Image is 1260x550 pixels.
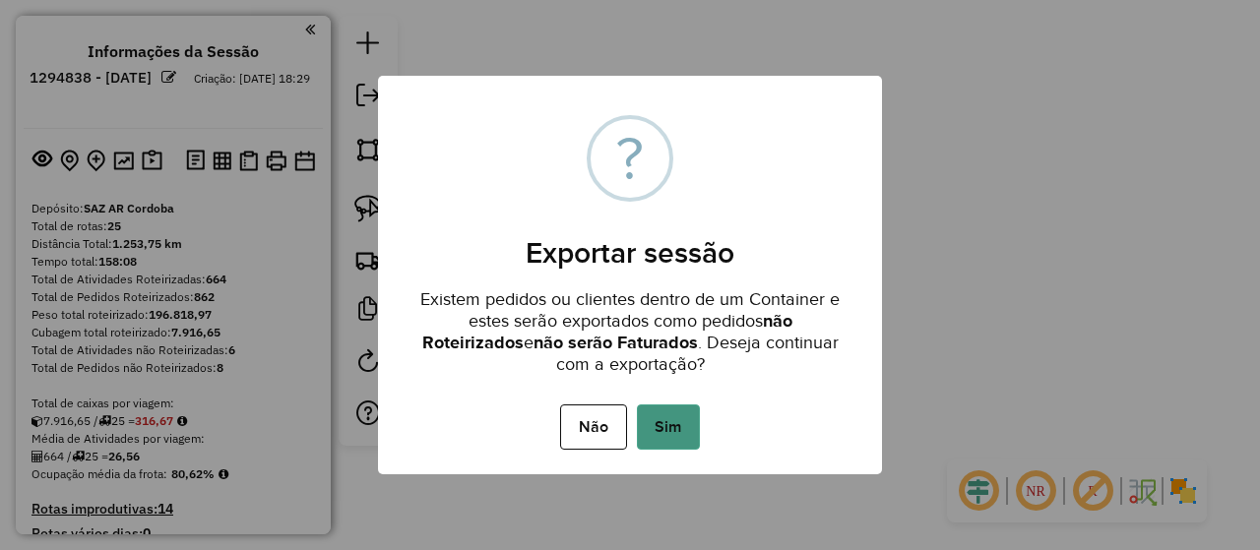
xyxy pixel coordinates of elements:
[534,333,698,352] strong: não serão Faturados
[616,119,644,198] div: ?
[560,404,626,450] button: Não
[637,404,700,450] button: Sim
[422,311,792,352] strong: não Roteirizados
[378,271,882,380] div: Existem pedidos ou clientes dentro de um Container e estes serão exportados como pedidos e . Dese...
[378,212,882,271] h2: Exportar sessão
